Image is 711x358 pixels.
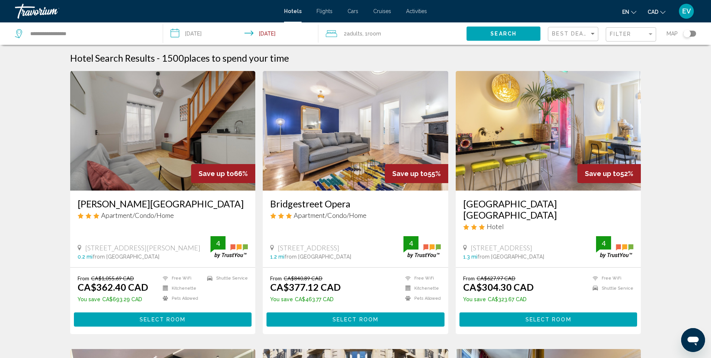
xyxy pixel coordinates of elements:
span: - [157,52,160,64]
span: , 1 [362,28,381,39]
del: CA$627.97 CAD [477,275,515,281]
li: Kitchenette [402,285,441,291]
span: Search [490,31,517,37]
p: CA$693.29 CAD [78,296,148,302]
div: 66% [191,164,255,183]
li: Free WiFi [589,275,633,281]
span: from [GEOGRAPHIC_DATA] [284,254,351,260]
span: Apartment/Condo/Home [294,211,367,219]
li: Pets Allowed [402,295,441,302]
span: from [GEOGRAPHIC_DATA] [93,254,159,260]
a: Activities [406,8,427,14]
span: From [463,275,475,281]
ins: CA$362.40 CAD [78,281,148,293]
div: 52% [577,164,641,183]
h1: Hotel Search Results [70,52,155,64]
span: places to spend your time [184,52,289,64]
div: 3 star Hotel [463,222,634,231]
span: Select Room [526,317,571,323]
span: Map [667,28,678,39]
span: 1.2 mi [270,254,284,260]
button: Select Room [459,312,637,326]
li: Kitchenette [159,285,203,291]
span: From [270,275,282,281]
button: User Menu [677,3,696,19]
button: Filter [606,27,656,42]
a: Select Room [74,314,252,322]
a: Cruises [373,8,391,14]
span: You save [463,296,486,302]
div: 4 [403,239,418,248]
span: 2 [344,28,362,39]
button: Select Room [266,312,445,326]
a: Travorium [15,4,277,19]
p: CA$323.67 CAD [463,296,534,302]
span: Select Room [333,317,378,323]
span: [STREET_ADDRESS] [471,244,532,252]
span: From [78,275,89,281]
span: Filter [610,31,631,37]
button: Travelers: 2 adults, 0 children [318,22,467,45]
div: 4 [596,239,611,248]
span: [STREET_ADDRESS] [278,244,339,252]
button: Select Room [74,312,252,326]
span: You save [270,296,293,302]
button: Search [467,27,540,40]
span: Apartment/Condo/Home [101,211,174,219]
span: Room [368,31,381,37]
img: Hotel image [263,71,448,191]
a: Select Room [459,314,637,322]
li: Free WiFi [402,275,441,281]
del: CA$840.89 CAD [284,275,322,281]
span: 1.3 mi [463,254,477,260]
a: [PERSON_NAME][GEOGRAPHIC_DATA] [78,198,248,209]
span: Best Deals [552,31,591,37]
span: Hotel [487,222,504,231]
a: Flights [316,8,333,14]
span: Save up to [392,170,428,178]
span: from [GEOGRAPHIC_DATA] [477,254,544,260]
button: Change language [622,6,636,17]
a: Bridgestreet Opera [270,198,441,209]
span: Save up to [585,170,620,178]
del: CA$1,055.69 CAD [91,275,134,281]
span: Adults [347,31,362,37]
a: Cars [347,8,358,14]
a: Hotels [284,8,302,14]
a: Select Room [266,314,445,322]
button: Check-in date: Nov 30, 2025 Check-out date: Dec 2, 2025 [163,22,319,45]
ins: CA$304.30 CAD [463,281,534,293]
img: Hotel image [456,71,641,191]
span: Select Room [140,317,185,323]
mat-select: Sort by [552,31,596,37]
span: 0.2 mi [78,254,93,260]
h2: 1500 [162,52,289,64]
li: Free WiFi [159,275,203,281]
button: Change currency [648,6,665,17]
li: Shuttle Service [589,285,633,291]
p: CA$463.77 CAD [270,296,341,302]
a: [GEOGRAPHIC_DATA] [GEOGRAPHIC_DATA] [463,198,634,220]
div: 55% [385,164,448,183]
div: 4 [211,239,225,248]
img: Hotel image [70,71,256,191]
iframe: Button to launch messaging window [681,328,705,352]
span: Save up to [199,170,234,178]
span: [STREET_ADDRESS][PERSON_NAME] [85,244,200,252]
li: Pets Allowed [159,295,203,302]
ins: CA$377.12 CAD [270,281,341,293]
span: You save [78,296,100,302]
span: CAD [648,9,658,15]
div: 3 star Apartment [78,211,248,219]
